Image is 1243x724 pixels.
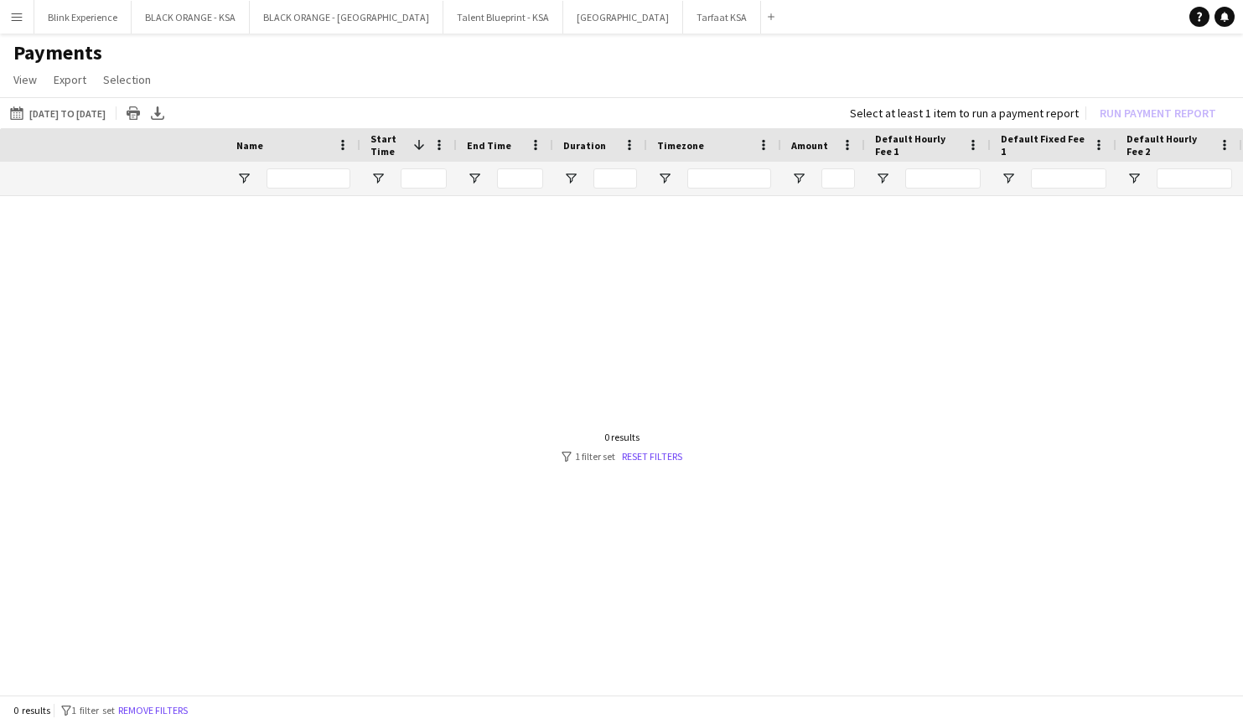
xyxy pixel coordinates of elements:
button: [DATE] to [DATE] [7,103,109,123]
div: 0 results [562,431,682,443]
input: Default Hourly Fee 1 Filter Input [905,168,981,189]
a: Reset filters [622,450,682,463]
button: Open Filter Menu [875,171,890,186]
button: Open Filter Menu [791,171,806,186]
button: Open Filter Menu [236,171,251,186]
input: Default Hourly Fee 2 Filter Input [1157,168,1232,189]
span: Default Hourly Fee 2 [1126,132,1212,158]
app-action-btn: Print [123,103,143,123]
button: Blink Experience [34,1,132,34]
button: Remove filters [115,701,191,720]
input: Amount Filter Input [821,168,855,189]
button: Open Filter Menu [370,171,386,186]
a: Export [47,69,93,90]
input: Default Fixed Fee 1 Filter Input [1031,168,1106,189]
span: View [13,72,37,87]
button: Open Filter Menu [657,171,672,186]
input: Start Time Filter Input [401,168,447,189]
app-action-btn: Export XLSX [148,103,168,123]
span: Export [54,72,86,87]
span: End Time [467,139,511,152]
button: Talent Blueprint - KSA [443,1,563,34]
span: Name [236,139,263,152]
span: Duration [563,139,606,152]
a: View [7,69,44,90]
button: BLACK ORANGE - [GEOGRAPHIC_DATA] [250,1,443,34]
div: 1 filter set [562,450,682,463]
button: Open Filter Menu [1001,171,1016,186]
button: Open Filter Menu [1126,171,1142,186]
button: [GEOGRAPHIC_DATA] [563,1,683,34]
span: Default Fixed Fee 1 [1001,132,1086,158]
span: Amount [791,139,828,152]
span: 1 filter set [71,704,115,716]
button: Tarfaat KSA [683,1,761,34]
button: Open Filter Menu [563,171,578,186]
span: Start Time [370,132,407,158]
span: Timezone [657,139,704,152]
span: Default Hourly Fee 1 [875,132,961,158]
button: BLACK ORANGE - KSA [132,1,250,34]
input: Name Filter Input [267,168,350,189]
input: Timezone Filter Input [687,168,771,189]
div: Select at least 1 item to run a payment report [850,106,1079,121]
button: Open Filter Menu [467,171,482,186]
a: Selection [96,69,158,90]
span: Selection [103,72,151,87]
input: End Time Filter Input [497,168,543,189]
